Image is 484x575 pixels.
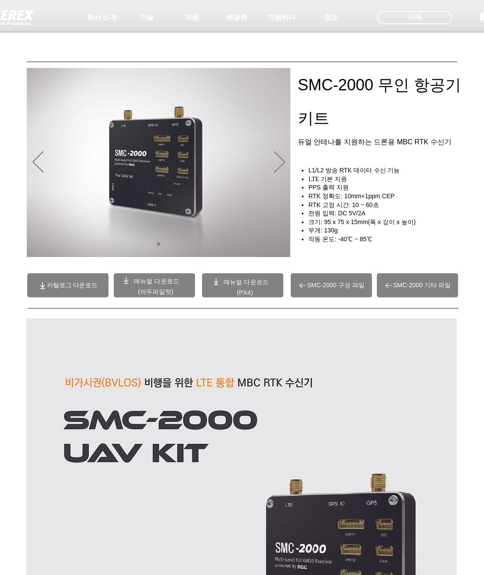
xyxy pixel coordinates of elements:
[267,14,296,21] font: 지원하다
[308,236,372,243] font: 작동 온도: -40℃ ~ 85℃
[377,273,458,297] a: SMC-2000 기타 파일
[33,151,43,174] button: 이전의
[308,193,394,200] font: RTK 정확도: 10mm+1ppm CEP
[185,14,199,21] font: 제품
[87,14,117,21] font: 회사 소개
[125,9,169,26] a: 기술
[237,289,253,296] font: (PX4)
[298,138,451,146] font: 듀얼 안테나를 지원하는 드론용 MBC RTK 수신기
[321,537,484,575] iframe: Wix Chat
[134,278,179,285] a: 매뉴얼 다운로드
[308,210,365,217] font: 전원 입력: DC 5V/2A
[260,9,303,26] a: 지원하다
[215,9,259,26] a: 해결책
[377,11,452,24] div: 가게
[224,279,269,286] a: 매뉴얼 다운로드
[170,9,214,26] a: 제품
[226,14,247,21] font: 해결책
[80,9,124,26] a: 회사 소개
[291,273,372,297] a: SMC-2000 구성 파일
[274,151,285,174] button: 다음
[138,288,173,295] a: (아두파일럿)
[307,282,365,289] font: SMC-2000 구성 파일
[157,242,160,246] a: 01
[27,273,108,297] a: 카탈로그 다운로드
[324,14,338,21] font: 참조
[27,68,290,257] div: 슬라이드쇼
[309,9,353,26] a: 참조
[308,184,349,191] font: PPS 출력 지원
[308,176,347,182] font: LTE 기본 지원
[140,14,154,21] font: 기술
[47,282,98,289] font: 카탈로그 다운로드
[408,13,422,21] font: 가게
[308,218,415,225] font: 크기: 95 x 75 x 15mm(폭 x 깊이 x 높이)
[27,68,290,257] img: SMC2000.jpg
[308,201,379,208] font: RTK 고정 시간: 10 ~ 60초
[308,167,400,174] font: L1/L2 방송 RTK 데이터 수신 기능
[308,227,338,234] font: 무게: 130g
[154,242,164,246] nav: 슬라이드
[393,282,451,289] font: SMC-2000 기타 파일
